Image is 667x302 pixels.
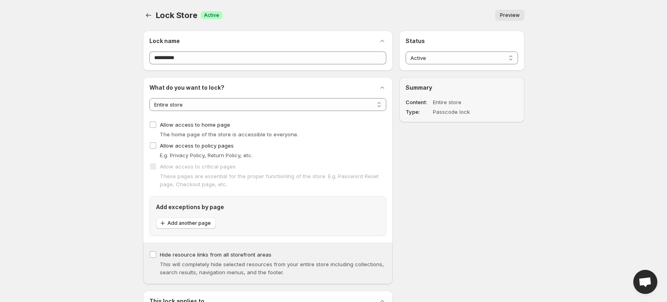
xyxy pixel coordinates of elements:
[406,98,431,106] dt: Content :
[149,84,224,92] h2: What do you want to lock?
[160,173,379,187] span: These pages are essential for the proper functioning of the store. E.g. Password Reset page, Chec...
[406,108,431,116] dt: Type :
[495,10,524,21] button: Preview
[160,261,384,275] span: This will completely hide selected resources from your entire store including collections, search...
[406,84,518,92] h2: Summary
[143,10,154,21] button: Back
[204,12,219,18] span: Active
[500,12,520,18] span: Preview
[160,121,230,128] span: Allow access to home page
[156,10,198,20] span: Lock Store
[156,203,380,211] h2: Add exceptions by page
[433,98,495,106] dd: Entire store
[160,142,234,149] span: Allow access to policy pages
[633,270,657,294] div: Open chat
[160,251,271,258] span: Hide resource links from all storefront areas
[160,163,236,170] span: Allow access to critical pages
[167,220,211,226] span: Add another page
[160,131,298,138] span: The home page of the store is accessible to everyone.
[156,218,216,229] button: Add another page
[160,152,253,158] span: E.g. Privacy Policy, Return Policy, etc.
[406,37,518,45] h2: Status
[149,37,180,45] h2: Lock name
[433,108,495,116] dd: Passcode lock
